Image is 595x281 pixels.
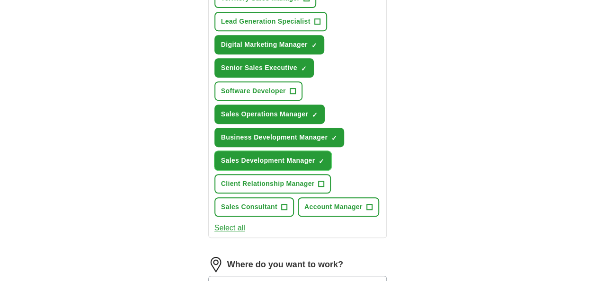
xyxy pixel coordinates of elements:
[214,128,344,147] button: Business Development Manager✓
[221,63,297,73] span: Senior Sales Executive
[214,35,324,54] button: Digital Marketing Manager✓
[221,109,308,119] span: Sales Operations Manager
[214,151,332,170] button: Sales Development Manager✓
[301,65,307,72] span: ✓
[331,134,337,142] span: ✓
[214,197,294,217] button: Sales Consultant
[319,158,324,165] span: ✓
[221,156,315,166] span: Sales Development Manager
[221,40,308,50] span: Digital Marketing Manager
[298,197,379,217] button: Account Manager
[214,12,327,31] button: Lead Generation Specialist
[221,17,311,26] span: Lead Generation Specialist
[214,81,302,101] button: Software Developer
[214,174,331,193] button: Client Relationship Manager
[221,179,315,189] span: Client Relationship Manager
[208,257,223,272] img: location.png
[214,105,325,124] button: Sales Operations Manager✓
[214,58,314,78] button: Senior Sales Executive✓
[221,202,277,212] span: Sales Consultant
[312,111,318,119] span: ✓
[221,86,286,96] span: Software Developer
[304,202,363,212] span: Account Manager
[214,222,245,234] button: Select all
[311,42,317,49] span: ✓
[227,258,343,271] label: Where do you want to work?
[221,132,328,142] span: Business Development Manager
